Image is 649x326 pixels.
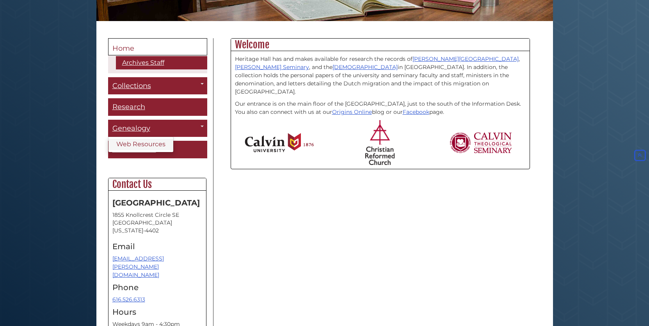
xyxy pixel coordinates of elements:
img: Calvin Theological Seminary [449,132,512,153]
span: Collections [112,81,151,90]
address: 1855 Knollcrest Circle SE [GEOGRAPHIC_DATA][US_STATE]-4402 [112,211,202,234]
h4: Hours [112,308,202,316]
img: Calvin University [245,133,314,152]
h4: Phone [112,283,202,292]
a: Research [108,98,207,116]
p: Heritage Hall has and makes available for research the records of , , and the in [GEOGRAPHIC_DATA... [235,55,526,96]
a: 616.526.6313 [112,296,145,303]
a: [PERSON_NAME] Seminary [235,64,309,71]
p: Our entrance is on the main floor of the [GEOGRAPHIC_DATA], just to the south of the Information ... [235,100,526,116]
span: Research [112,103,145,111]
a: Home [108,38,207,55]
a: [PERSON_NAME][GEOGRAPHIC_DATA] [413,55,519,62]
h2: Welcome [231,39,530,51]
h2: Contact Us [108,178,206,191]
a: Origins Online [332,108,372,115]
a: Web Resources [108,139,173,150]
img: Christian Reformed Church [365,120,395,165]
a: Collections [108,77,207,95]
a: Archives Staff [116,56,207,69]
span: Genealogy [112,124,150,133]
a: [DEMOGRAPHIC_DATA] [333,64,398,71]
a: Genealogy [108,120,207,137]
a: [EMAIL_ADDRESS][PERSON_NAME][DOMAIN_NAME] [112,255,164,278]
h4: Email [112,242,202,251]
strong: [GEOGRAPHIC_DATA] [112,198,200,207]
a: Facebook [403,108,429,115]
span: Home [112,44,134,53]
a: Back to Top [633,152,647,159]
